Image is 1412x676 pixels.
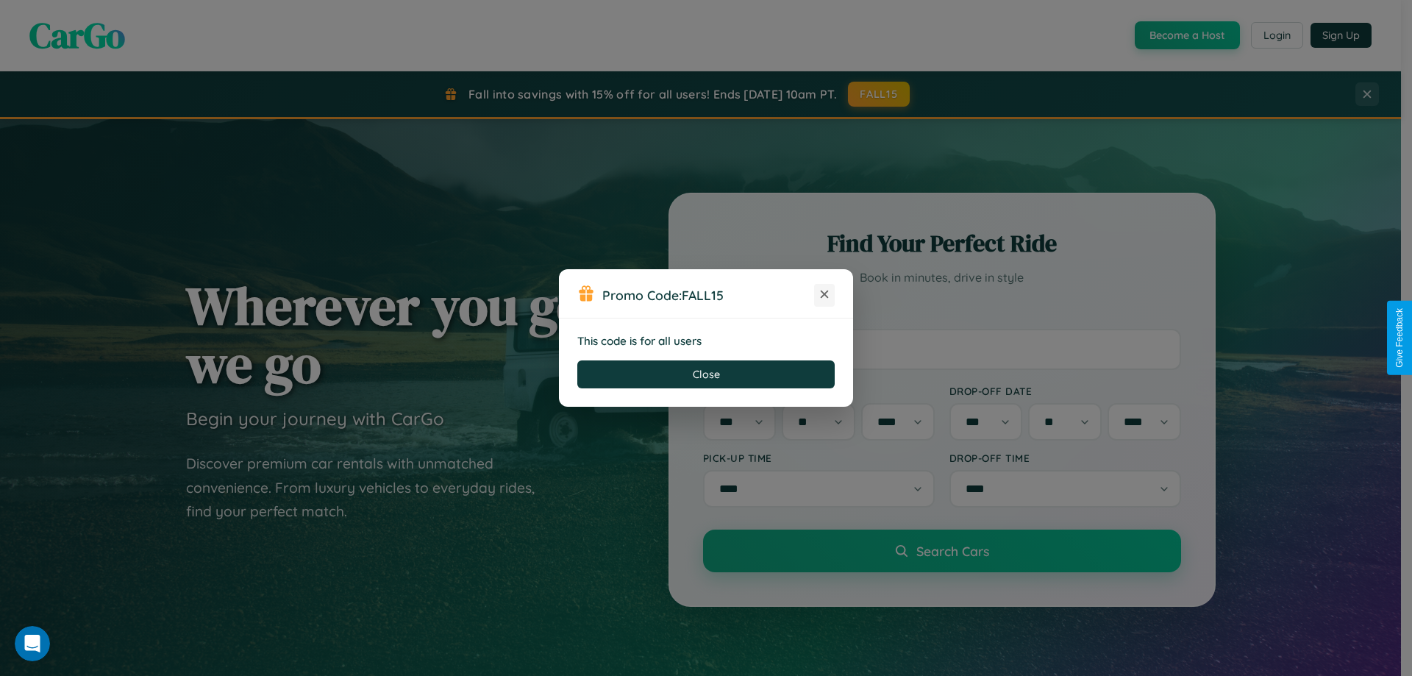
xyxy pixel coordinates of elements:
iframe: Intercom live chat [15,626,50,661]
div: Give Feedback [1394,308,1405,368]
strong: This code is for all users [577,334,702,348]
b: FALL15 [682,287,724,303]
h3: Promo Code: [602,287,814,303]
button: Close [577,360,835,388]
